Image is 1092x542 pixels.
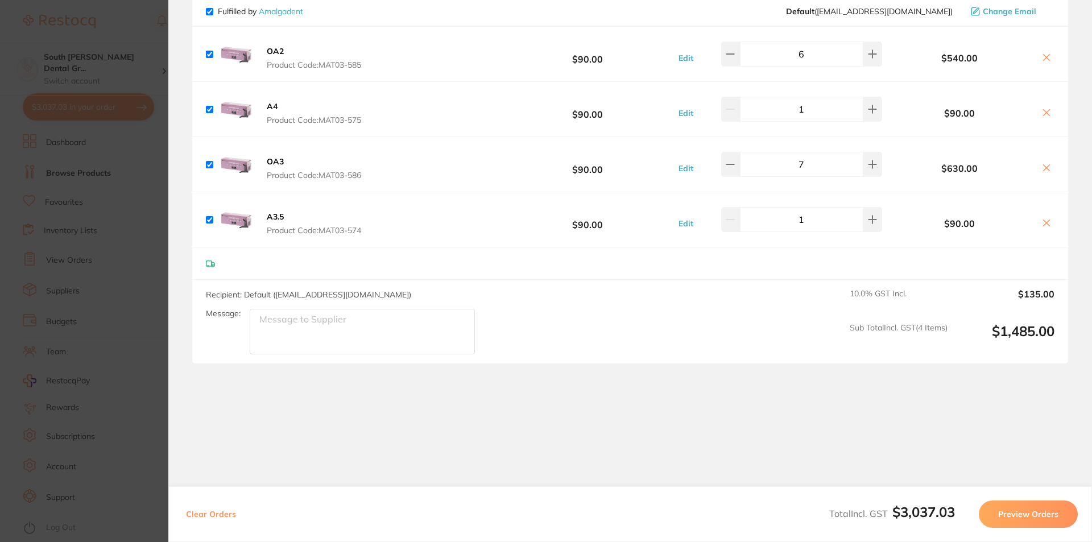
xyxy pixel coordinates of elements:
[885,108,1034,118] b: $90.00
[267,226,361,235] span: Product Code: MAT03-574
[218,201,254,238] img: OWxzcXN4eA
[957,289,1054,314] output: $135.00
[267,115,361,125] span: Product Code: MAT03-575
[267,212,284,222] b: A3.5
[267,101,278,111] b: A4
[850,323,948,354] span: Sub Total Incl. GST ( 4 Items)
[829,508,955,519] span: Total Incl. GST
[967,6,1054,16] button: Change Email
[503,99,672,120] b: $90.00
[218,146,254,183] img: cnV1MTkxeQ
[267,156,284,167] b: OA3
[503,209,672,230] b: $90.00
[675,218,697,229] button: Edit
[218,91,254,127] img: eG03Nm94Yw
[675,163,697,173] button: Edit
[675,108,697,118] button: Edit
[957,323,1054,354] output: $1,485.00
[49,24,202,195] div: Message content
[183,500,239,528] button: Clear Orders
[267,46,284,56] b: OA2
[263,46,365,70] button: OA2 Product Code:MAT03-585
[263,101,365,125] button: A4 Product Code:MAT03-575
[218,7,303,16] p: Fulfilled by
[786,6,814,16] b: Default
[17,17,210,217] div: message notification from Restocq, 4d ago. Hi South, ​ Starting 11 August, we’re making some upda...
[983,7,1036,16] span: Change Email
[503,44,672,65] b: $90.00
[206,309,241,318] label: Message:
[503,154,672,175] b: $90.00
[675,53,697,63] button: Edit
[267,60,361,69] span: Product Code: MAT03-585
[267,171,361,180] span: Product Code: MAT03-586
[49,24,202,292] div: Hi South, ​ Starting [DATE], we’re making some updates to our product offerings on the Restocq pl...
[786,7,953,16] span: info@amalgadent.com.au
[263,212,365,235] button: A3.5 Product Code:MAT03-574
[206,289,411,300] span: Recipient: Default ( [EMAIL_ADDRESS][DOMAIN_NAME] )
[218,36,254,72] img: bWNrODhtYQ
[885,163,1034,173] b: $630.00
[49,200,202,210] p: Message from Restocq, sent 4d ago
[259,6,303,16] a: Amalgadent
[979,500,1078,528] button: Preview Orders
[850,289,948,314] span: 10.0 % GST Incl.
[892,503,955,520] b: $3,037.03
[263,156,365,180] button: OA3 Product Code:MAT03-586
[885,53,1034,63] b: $540.00
[26,27,44,45] img: Profile image for Restocq
[885,218,1034,229] b: $90.00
